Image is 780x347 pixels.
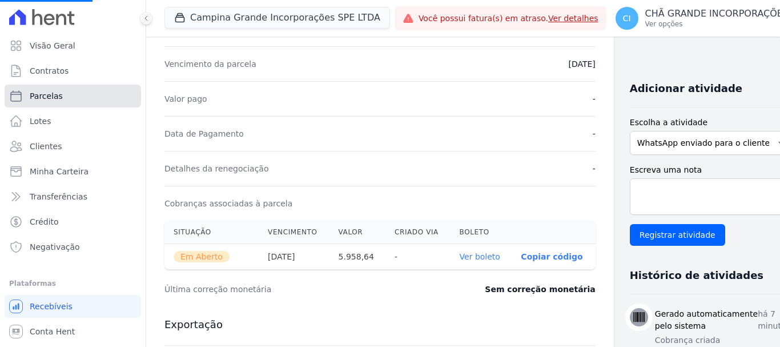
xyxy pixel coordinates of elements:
a: Transferências [5,185,141,208]
dd: [DATE] [568,58,595,70]
h3: Histórico de atividades [630,269,763,282]
span: CI [623,14,631,22]
dt: Cobranças associadas à parcela [164,198,292,209]
span: Clientes [30,141,62,152]
span: Minha Carteira [30,166,89,177]
a: Ver detalhes [548,14,598,23]
h3: Gerado automaticamente pelo sistema [655,308,758,332]
dt: Última correção monetária [164,284,419,295]
span: Parcelas [30,90,63,102]
dt: Vencimento da parcela [164,58,256,70]
span: Visão Geral [30,40,75,51]
span: Transferências [30,191,87,202]
div: Plataformas [9,277,136,290]
a: Contratos [5,59,141,82]
th: Vencimento [259,221,329,244]
th: Criado via [385,221,451,244]
span: Você possui fatura(s) em atraso. [419,13,598,25]
h3: Adicionar atividade [630,82,742,95]
a: Lotes [5,110,141,133]
span: Lotes [30,115,51,127]
a: Conta Hent [5,320,141,343]
dd: Sem correção monetária [485,284,595,295]
dt: Valor pago [164,93,207,105]
a: Clientes [5,135,141,158]
th: Valor [329,221,385,244]
span: Recebíveis [30,301,73,312]
a: Ver boleto [460,252,500,261]
th: - [385,244,451,270]
th: [DATE] [259,244,329,270]
input: Registrar atividade [630,224,725,246]
span: Em Aberto [174,251,230,262]
dt: Data de Pagamento [164,128,244,139]
th: Situação [164,221,259,244]
h3: Exportação [164,318,596,332]
a: Minha Carteira [5,160,141,183]
a: Recebíveis [5,295,141,318]
th: 5.958,64 [329,244,385,270]
a: Negativação [5,236,141,258]
span: Contratos [30,65,69,77]
dd: - [593,93,596,105]
dd: - [593,163,596,174]
th: Boleto [451,221,512,244]
button: Campina Grande Incorporações SPE LTDA [164,7,390,29]
span: Negativação [30,241,80,253]
dt: Detalhes da renegociação [164,163,269,174]
button: Copiar código [521,252,582,261]
a: Crédito [5,210,141,233]
span: Crédito [30,216,59,228]
dd: - [593,128,596,139]
a: Visão Geral [5,34,141,57]
a: Parcelas [5,85,141,107]
span: Conta Hent [30,326,75,337]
